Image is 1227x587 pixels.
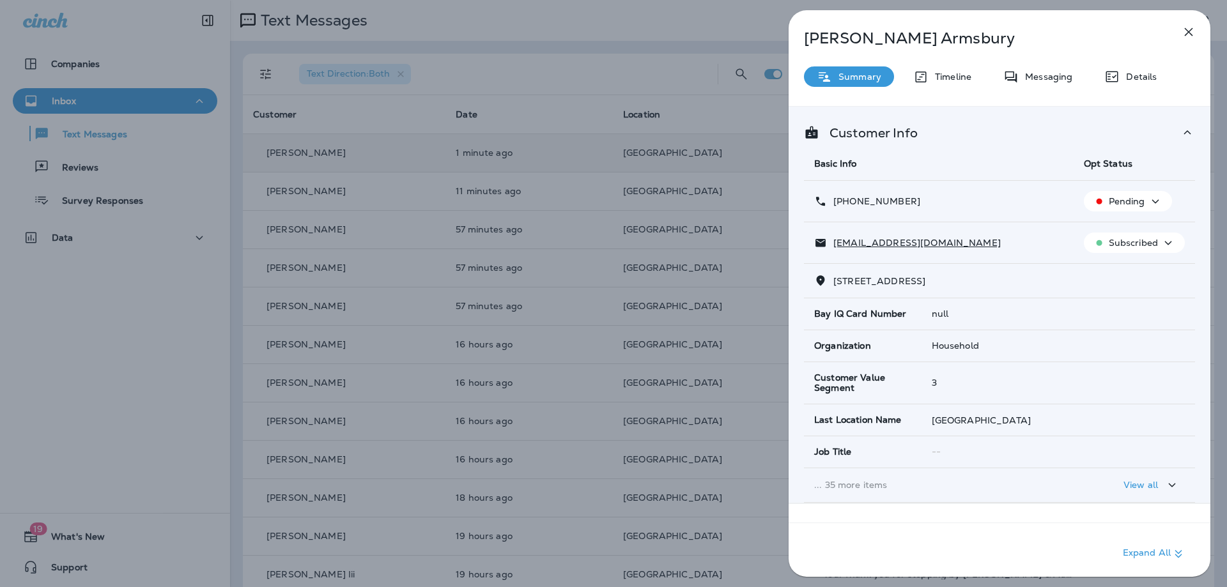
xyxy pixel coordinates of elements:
[814,480,1063,490] p: ... 35 more items
[819,128,918,138] p: Customer Info
[814,446,851,457] span: Job Title
[833,275,925,287] span: [STREET_ADDRESS]
[804,29,1153,47] p: [PERSON_NAME] Armsbury
[932,377,937,388] span: 3
[1120,72,1157,82] p: Details
[827,196,920,206] p: [PHONE_NUMBER]
[1123,546,1186,561] p: Expand All
[1084,191,1172,211] button: Pending
[832,72,881,82] p: Summary
[1019,72,1072,82] p: Messaging
[814,415,902,425] span: Last Location Name
[1084,158,1132,169] span: Opt Status
[814,309,907,319] span: Bay IQ Card Number
[814,340,871,351] span: Organization
[929,72,971,82] p: Timeline
[1109,238,1158,248] p: Subscribed
[1084,233,1185,253] button: Subscribed
[1123,480,1158,490] p: View all
[1118,542,1191,565] button: Expand All
[932,340,979,351] span: Household
[1109,196,1145,206] p: Pending
[1118,473,1185,497] button: View all
[814,158,856,169] span: Basic Info
[814,372,911,394] span: Customer Value Segment
[932,415,1031,426] span: [GEOGRAPHIC_DATA]
[932,308,949,319] span: null
[932,446,941,457] span: --
[827,238,1001,248] p: [EMAIL_ADDRESS][DOMAIN_NAME]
